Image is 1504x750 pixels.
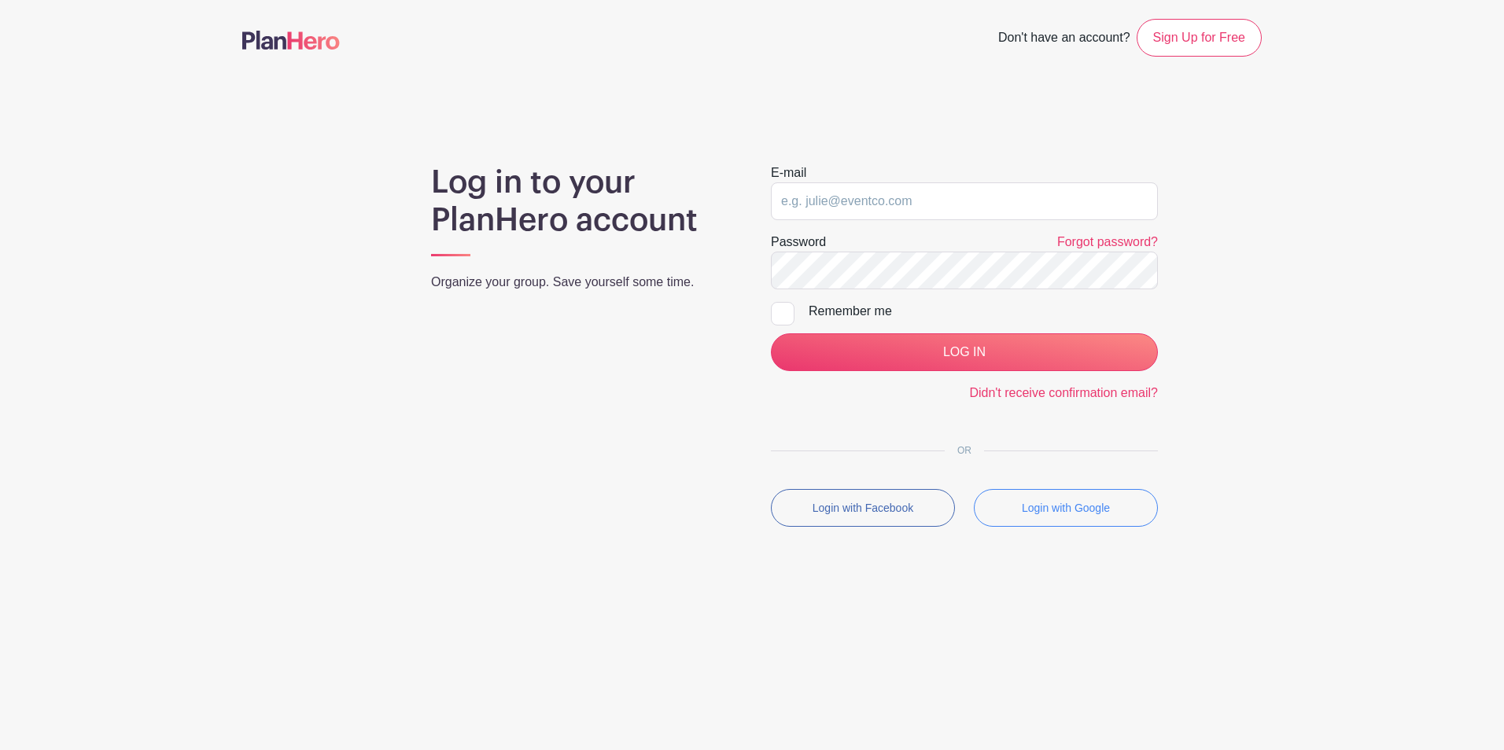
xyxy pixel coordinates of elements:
label: E-mail [771,164,806,182]
span: OR [945,445,984,456]
div: Remember me [809,302,1158,321]
a: Forgot password? [1057,235,1158,248]
img: logo-507f7623f17ff9eddc593b1ce0a138ce2505c220e1c5a4e2b4648c50719b7d32.svg [242,31,340,50]
small: Login with Google [1022,502,1110,514]
a: Sign Up for Free [1137,19,1262,57]
label: Password [771,233,826,252]
button: Login with Google [974,489,1158,527]
input: e.g. julie@eventco.com [771,182,1158,220]
p: Organize your group. Save yourself some time. [431,273,733,292]
button: Login with Facebook [771,489,955,527]
small: Login with Facebook [813,502,913,514]
a: Didn't receive confirmation email? [969,386,1158,399]
span: Don't have an account? [998,22,1130,57]
input: LOG IN [771,333,1158,371]
h1: Log in to your PlanHero account [431,164,733,239]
